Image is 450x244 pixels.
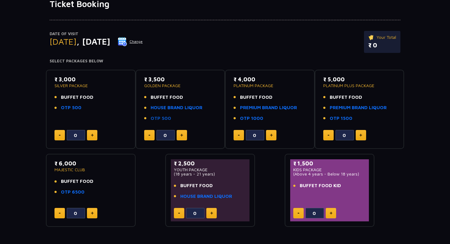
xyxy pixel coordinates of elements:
p: GOLDEN PACKAGE [144,83,217,88]
p: MAJESTIC CLUB [54,168,127,172]
span: BUFFET FOOD [180,182,213,189]
p: Your Total [368,34,396,41]
p: PLATINUM PLUS PACKAGE [323,83,396,88]
p: (18 years - 21 years) [174,172,246,176]
p: ₹ 3,000 [54,75,127,83]
span: BUFFET FOOD [151,94,183,101]
img: plus [330,212,332,215]
img: plus [270,134,273,137]
img: minus [148,135,150,136]
img: minus [328,135,329,136]
p: YOUTH PACKAGE [174,168,246,172]
span: BUFFET FOOD [240,94,272,101]
a: OTP 6500 [61,189,84,196]
p: (Above 4 years - Below 18 years) [293,172,366,176]
p: ₹ 5,000 [323,75,396,83]
img: minus [178,213,180,214]
a: PREMIUM BRAND LIQUOR [240,104,297,111]
span: BUFFET FOOD [61,178,93,185]
span: BUFFET FOOD KID [300,182,341,189]
p: ₹ 1,500 [293,159,366,168]
a: PREMIUM BRAND LIQUOR [330,104,387,111]
p: KIDS PACKAGE [293,168,366,172]
img: minus [238,135,240,136]
a: OTP 500 [151,115,171,122]
span: BUFFET FOOD [61,94,93,101]
img: plus [91,212,94,215]
img: plus [210,212,213,215]
p: ₹ 3,500 [144,75,217,83]
a: OTP 500 [61,104,81,111]
img: minus [59,135,61,136]
img: plus [91,134,94,137]
p: ₹ 6,000 [54,159,127,168]
button: Change [118,37,143,46]
p: Date of Visit [50,31,143,37]
p: SILVER PACKAGE [54,83,127,88]
img: plus [180,134,183,137]
img: plus [359,134,362,137]
p: PLATINUM PACKAGE [234,83,306,88]
img: minus [59,213,61,214]
a: OTP 1500 [330,115,352,122]
p: ₹ 4,000 [234,75,306,83]
span: , [DATE] [77,36,110,46]
h4: Select Packages Below [50,59,400,64]
a: HOUSE BRAND LIQUOR [180,193,232,200]
img: ticket [368,34,375,41]
p: ₹ 0 [368,41,396,50]
img: minus [298,213,299,214]
p: ₹ 2,500 [174,159,246,168]
a: OTP 1000 [240,115,263,122]
span: BUFFET FOOD [330,94,362,101]
a: HOUSE BRAND LIQUOR [151,104,202,111]
span: [DATE] [50,36,77,46]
